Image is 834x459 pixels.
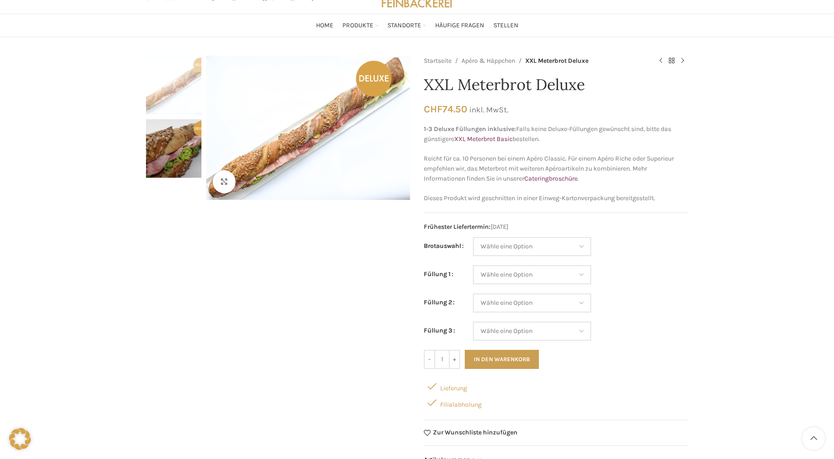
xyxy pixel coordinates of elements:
span: Produkte [342,21,373,30]
a: Zur Wunschliste hinzufügen [424,429,517,436]
a: Stellen [493,16,518,35]
a: Next product [677,55,688,66]
img: XXL Meterbrot Deluxe – Bild 2 [146,119,201,178]
a: Previous product [655,55,666,66]
span: [DATE] [424,222,688,232]
label: Füllung 1 [424,269,453,279]
a: Startseite [424,56,452,66]
p: Reicht für ca. 10 Personen bei einem Apéro Classic. Für einem Apéro Riche oder Superieur empfehle... [424,154,688,184]
span: Häufige Fragen [435,21,484,30]
a: Home [316,16,333,35]
label: Brotauswahl [424,241,464,251]
input: - [424,350,435,369]
span: Frühester Liefertermin: [424,223,491,231]
a: Produkte [342,16,378,35]
p: Falls keine Deluxe-Füllungen gewünscht sind, bitte das günstigere bestellen. [424,124,688,145]
a: Cateringbroschüre [524,175,578,182]
nav: Breadcrumb [424,55,646,66]
button: In den Warenkorb [465,350,539,369]
span: Stellen [493,21,518,30]
div: 2 / 2 [146,119,201,183]
span: XXL Meterbrot Deluxe [525,56,588,66]
h1: XXL Meterbrot Deluxe [424,76,688,94]
strong: 1-3 Deluxe Füllungen inklusive: [424,125,516,133]
div: Lieferung [424,378,688,394]
a: Standorte [387,16,426,35]
span: Standorte [387,21,421,30]
label: Füllung 3 [424,326,455,336]
span: Home [316,21,333,30]
p: Dieses Produkt wird geschnitten in einer Einweg-Kartonverpackung bereitgestellt. [424,193,688,203]
bdi: 74.50 [424,103,467,115]
input: Produktmenge [435,350,449,369]
div: 1 / 2 [204,55,412,200]
div: Main navigation [141,16,693,35]
a: XXL Meterbrot Basic [454,135,512,143]
span: Zur Wunschliste hinzufügen [433,429,517,436]
a: Apéro & Häppchen [462,56,515,66]
div: Filialabholung [424,394,688,411]
a: Scroll to top button [802,427,825,450]
input: + [449,350,460,369]
img: XXL Meterbrot Deluxe [146,55,201,115]
label: Füllung 2 [424,298,455,308]
small: inkl. MwSt. [469,105,508,114]
span: CHF [424,103,442,115]
div: 1 / 2 [146,55,201,119]
a: Häufige Fragen [435,16,484,35]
